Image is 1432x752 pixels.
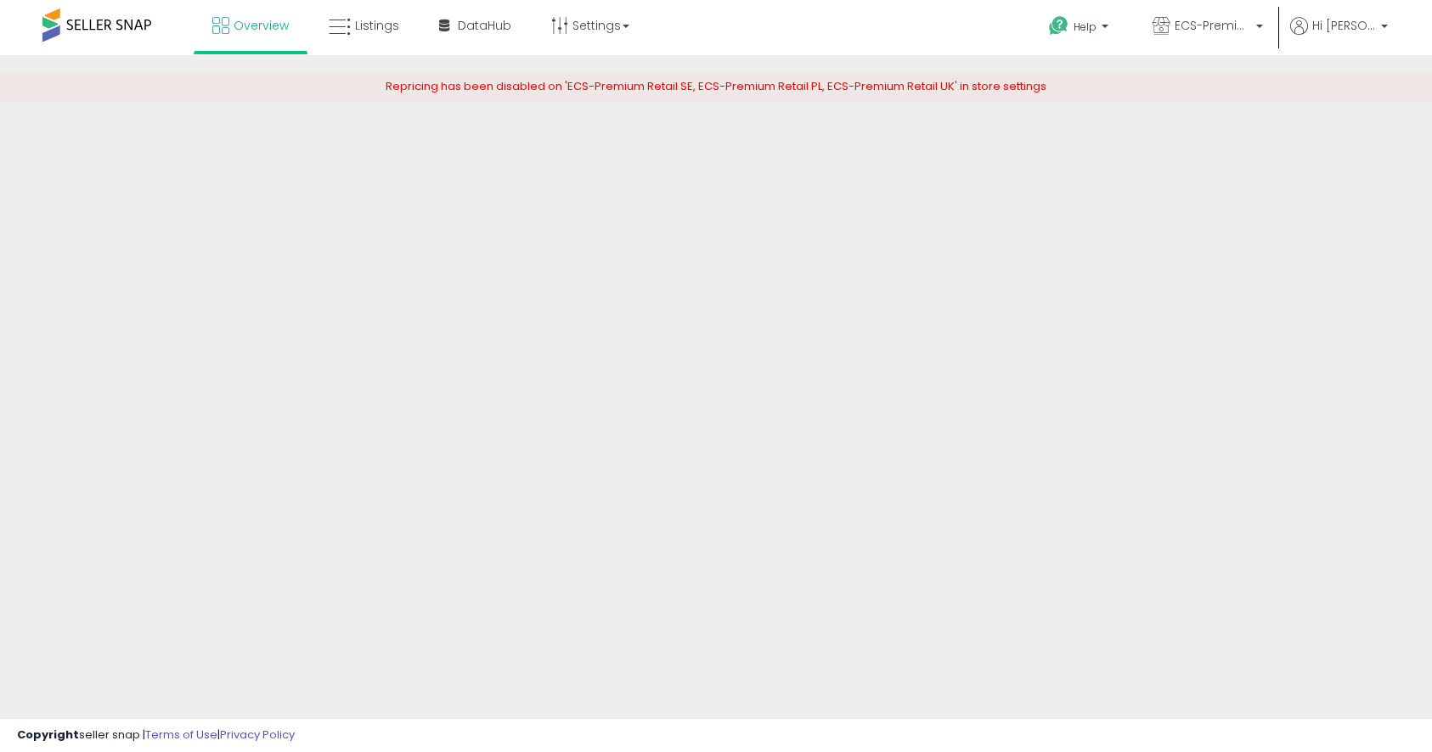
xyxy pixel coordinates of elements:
[220,727,295,743] a: Privacy Policy
[145,727,217,743] a: Terms of Use
[1312,17,1376,34] span: Hi [PERSON_NAME]
[386,78,1046,94] span: Repricing has been disabled on 'ECS-Premium Retail SE, ECS-Premium Retail PL, ECS-Premium Retail ...
[1074,20,1097,34] span: Help
[17,727,79,743] strong: Copyright
[1175,17,1251,34] span: ECS-Premium Retail DE
[1048,15,1069,36] i: Get Help
[355,17,399,34] span: Listings
[458,17,511,34] span: DataHub
[234,17,289,34] span: Overview
[1290,17,1388,55] a: Hi [PERSON_NAME]
[17,727,295,744] div: seller snap | |
[1035,3,1125,55] a: Help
